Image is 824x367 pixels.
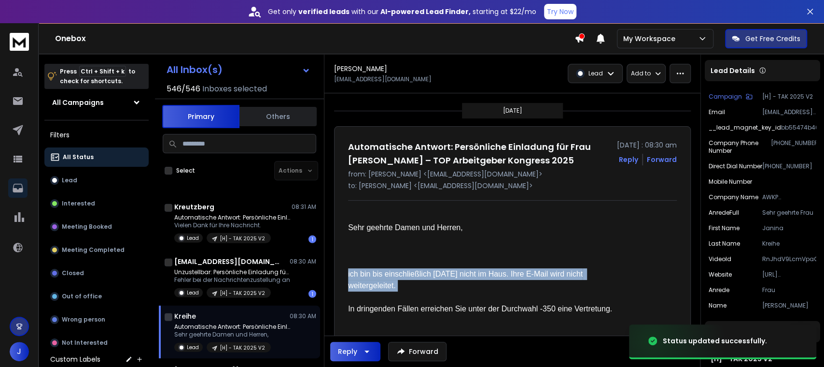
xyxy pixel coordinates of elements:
p: Fehler bei der Nachrichtenzustellung an [174,276,290,284]
button: Not Interested [44,333,149,352]
div: Status updated successfully. [663,336,767,346]
span: Sehr geehrte Damen und Herren, [348,223,462,232]
div: Reply [338,347,357,356]
p: Company Name [709,193,758,201]
h1: [EMAIL_ADDRESS][DOMAIN_NAME] [174,257,280,266]
p: Automatische Antwort: Persönliche Einladung für [174,323,290,331]
p: anredeFull [709,209,739,217]
button: Others [239,106,317,127]
p: [H] - TAK 2025 V2 [220,290,265,297]
p: Vielen Dank für Ihre Nachricht. [174,221,290,229]
span: Ctrl + Shift + k [79,66,126,77]
button: Wrong person [44,310,149,329]
p: Try Now [547,7,573,16]
p: Campaign [709,93,742,101]
p: Get only with our starting at $22/mo [268,7,536,16]
button: J [10,342,29,361]
div: 1 [308,290,316,298]
p: [H] - TAK 2025 V2 [762,93,816,101]
button: Interested [44,194,149,213]
span: In dringenden Fällen erreichen Sie unter der Durchwahl -350 eine Vertretung. [348,305,612,313]
p: [URL][DOMAIN_NAME] [762,271,816,279]
p: [EMAIL_ADDRESS][DOMAIN_NAME] [334,75,432,83]
button: Lead [44,171,149,190]
button: All Inbox(s) [159,60,318,79]
p: Company Phone Number [709,139,771,155]
p: bb55474b463047f5b8c906d3da539cfc [781,124,816,132]
button: Get Free Credits [725,29,807,48]
p: Lead Details [711,66,755,75]
p: Interested [62,200,95,207]
p: [PHONE_NUMBER] [771,139,816,155]
p: __lead_magnet_key_id [709,124,781,132]
p: Kreihe [762,240,816,248]
h1: [PERSON_NAME] [334,64,387,73]
p: Lead [62,176,77,184]
p: Lead [187,289,199,296]
p: Meeting Booked [62,223,112,231]
div: Forward [647,155,677,164]
p: Janina [762,224,816,232]
label: Select [176,167,195,175]
p: Press to check for shortcuts. [60,67,135,86]
p: Sehr geehrte Frau [762,209,816,217]
p: [PHONE_NUMBER] [762,162,816,170]
p: AWKP Abfallwirtschaftsgesellschaft Kreis [GEOGRAPHIC_DATA] mbH [762,193,816,201]
h3: Inboxes selected [202,83,267,95]
button: Reply [330,342,380,361]
h1: Kreutzberg [174,202,214,212]
p: Direct Dial Number [709,162,762,170]
strong: verified leads [298,7,349,16]
p: Lead [187,235,199,242]
div: 1 [308,235,316,243]
p: Wrong person [62,316,105,323]
button: All Campaigns [44,93,149,112]
h1: Automatische Antwort: Persönliche Einladung für Frau [PERSON_NAME] – TOP Arbeitgeber Kongress 2025 [348,140,611,167]
button: Reply [619,155,638,164]
h3: Custom Labels [50,354,100,364]
p: [H] - TAK 2025 V2 [220,344,265,352]
button: Meeting Completed [44,240,149,260]
p: Lead [187,344,199,351]
p: RnJhdV9LcmVpaGU [762,255,816,263]
span: 546 / 546 [167,83,200,95]
p: Get Free Credits [745,34,800,44]
h1: Onebox [55,33,574,44]
strong: AI-powered Lead Finder, [380,7,471,16]
p: Unzustellbar: Persönliche Einladung für Frau [174,268,290,276]
button: Primary [162,105,239,128]
p: 08:30 AM [290,258,316,265]
p: anrede [709,286,729,294]
h1: All Campaigns [52,98,104,107]
button: Closed [44,264,149,283]
p: Out of office [62,293,102,300]
p: [H] - TAK 2025 V2 [220,235,265,242]
p: [DATE] : 08:30 am [617,140,677,150]
button: Forward [388,342,447,361]
button: Meeting Booked [44,217,149,236]
p: Mobile Number [709,178,752,186]
p: Email [709,108,725,116]
p: All Status [63,153,94,161]
h3: Filters [44,128,149,142]
p: from: [PERSON_NAME] <[EMAIL_ADDRESS][DOMAIN_NAME]> [348,169,677,179]
button: Out of office [44,287,149,306]
p: videoId [709,255,731,263]
p: to: [PERSON_NAME] <[EMAIL_ADDRESS][DOMAIN_NAME]> [348,181,677,191]
p: [DATE] [503,107,522,115]
p: Add to [631,70,651,77]
p: 08:31 AM [292,203,316,211]
p: [PERSON_NAME] [762,302,816,309]
p: Website [709,271,732,279]
p: My Workspace [623,34,679,44]
button: All Status [44,147,149,167]
p: Frau [762,286,816,294]
p: Lead [588,70,603,77]
button: Campaign [709,93,753,101]
button: Try Now [544,4,576,19]
p: Closed [62,269,84,277]
h1: All Inbox(s) [167,65,223,74]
